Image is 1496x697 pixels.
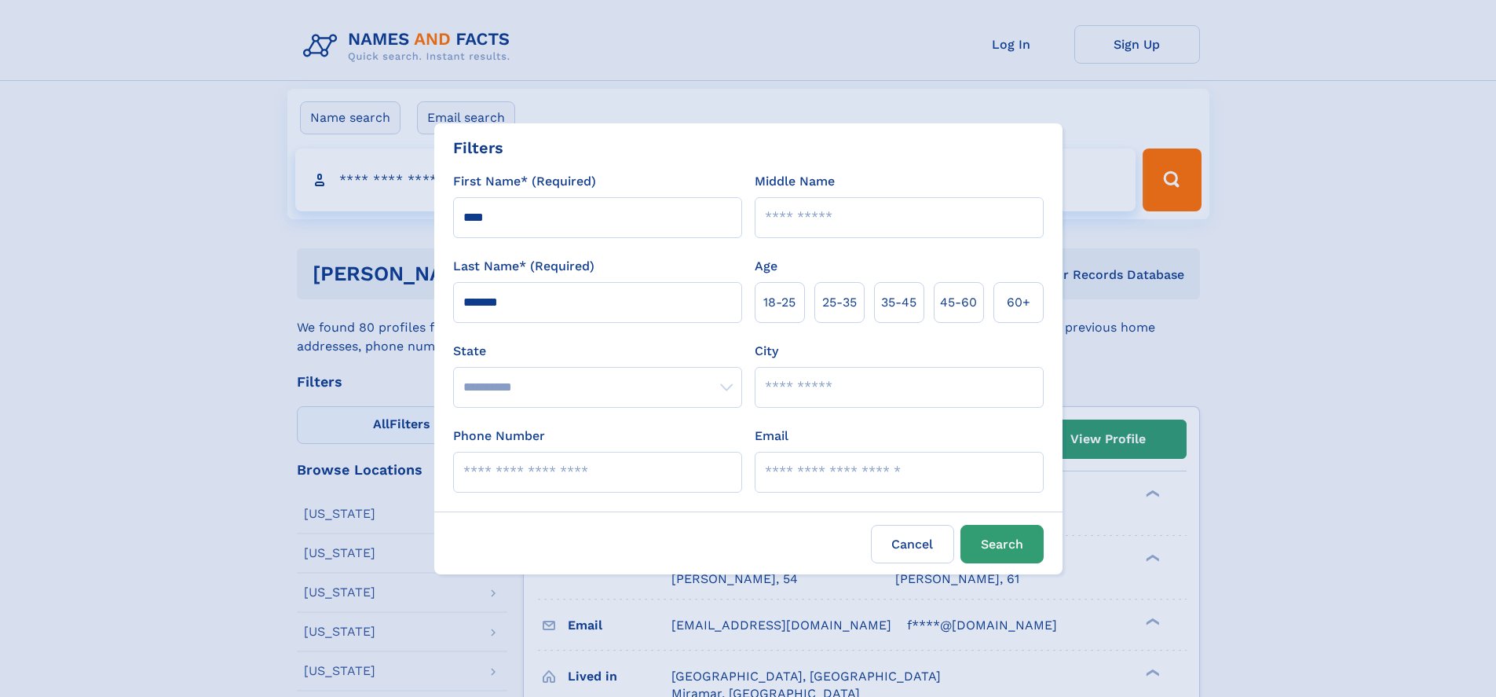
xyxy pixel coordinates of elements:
label: Cancel [871,525,954,563]
span: 45‑60 [940,293,977,312]
span: 35‑45 [881,293,916,312]
button: Search [960,525,1044,563]
div: Filters [453,136,503,160]
span: 25‑35 [822,293,857,312]
label: Age [755,257,777,276]
label: City [755,342,778,361]
label: Last Name* (Required) [453,257,594,276]
span: 18‑25 [763,293,796,312]
span: 60+ [1007,293,1030,312]
label: Middle Name [755,172,835,191]
label: First Name* (Required) [453,172,596,191]
label: Phone Number [453,427,545,446]
label: Email [755,427,788,446]
label: State [453,342,742,361]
